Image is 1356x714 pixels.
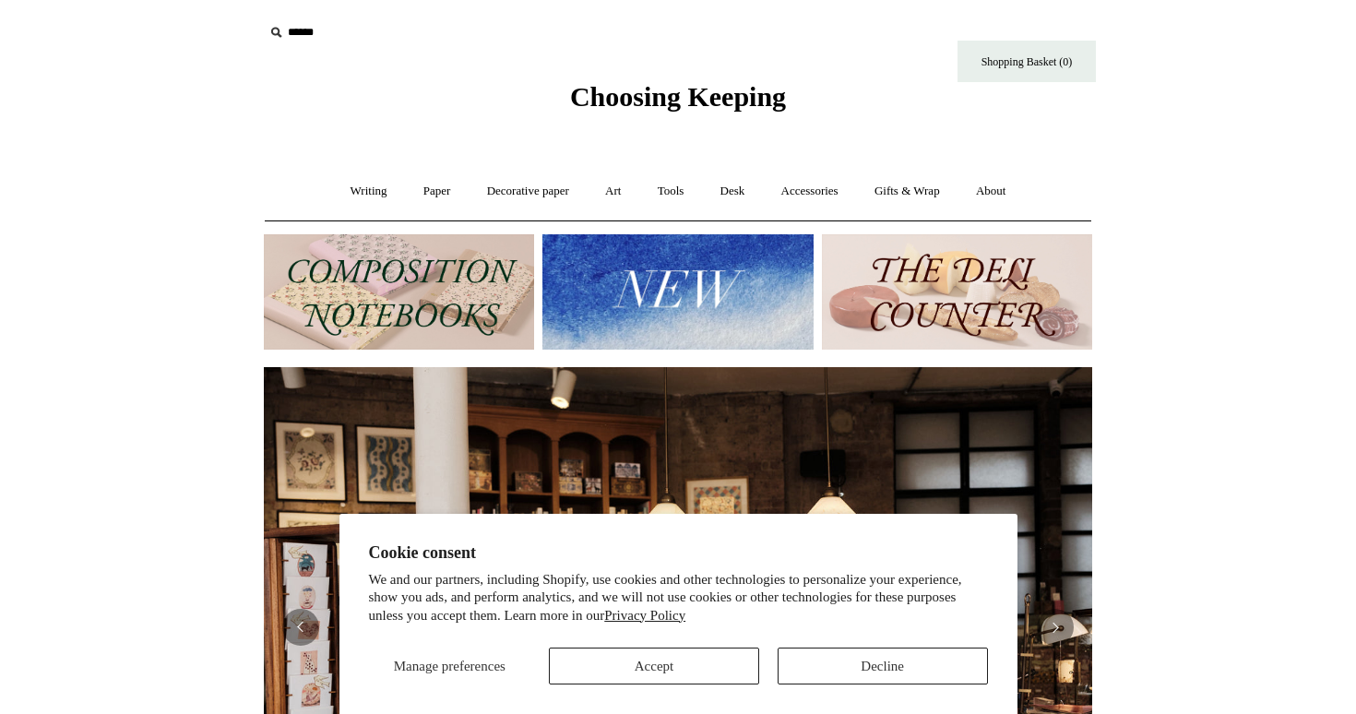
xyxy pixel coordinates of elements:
button: Manage preferences [368,648,530,684]
a: Tools [641,167,701,216]
button: Decline [778,648,988,684]
a: Gifts & Wrap [858,167,957,216]
a: Accessories [765,167,855,216]
a: Paper [407,167,468,216]
img: 202302 Composition ledgers.jpg__PID:69722ee6-fa44-49dd-a067-31375e5d54ec [264,234,534,350]
a: Shopping Basket (0) [958,41,1096,82]
img: New.jpg__PID:f73bdf93-380a-4a35-bcfe-7823039498e1 [542,234,813,350]
img: The Deli Counter [822,234,1092,350]
span: Manage preferences [394,659,506,673]
a: Decorative paper [470,167,586,216]
a: Desk [704,167,762,216]
button: Accept [549,648,759,684]
a: About [959,167,1023,216]
a: Privacy Policy [604,608,685,623]
h2: Cookie consent [369,543,988,563]
span: Choosing Keeping [570,81,786,112]
button: Previous [282,609,319,646]
p: We and our partners, including Shopify, use cookies and other technologies to personalize your ex... [369,571,988,625]
a: Writing [334,167,404,216]
a: Art [589,167,637,216]
button: Next [1037,609,1074,646]
a: Choosing Keeping [570,96,786,109]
